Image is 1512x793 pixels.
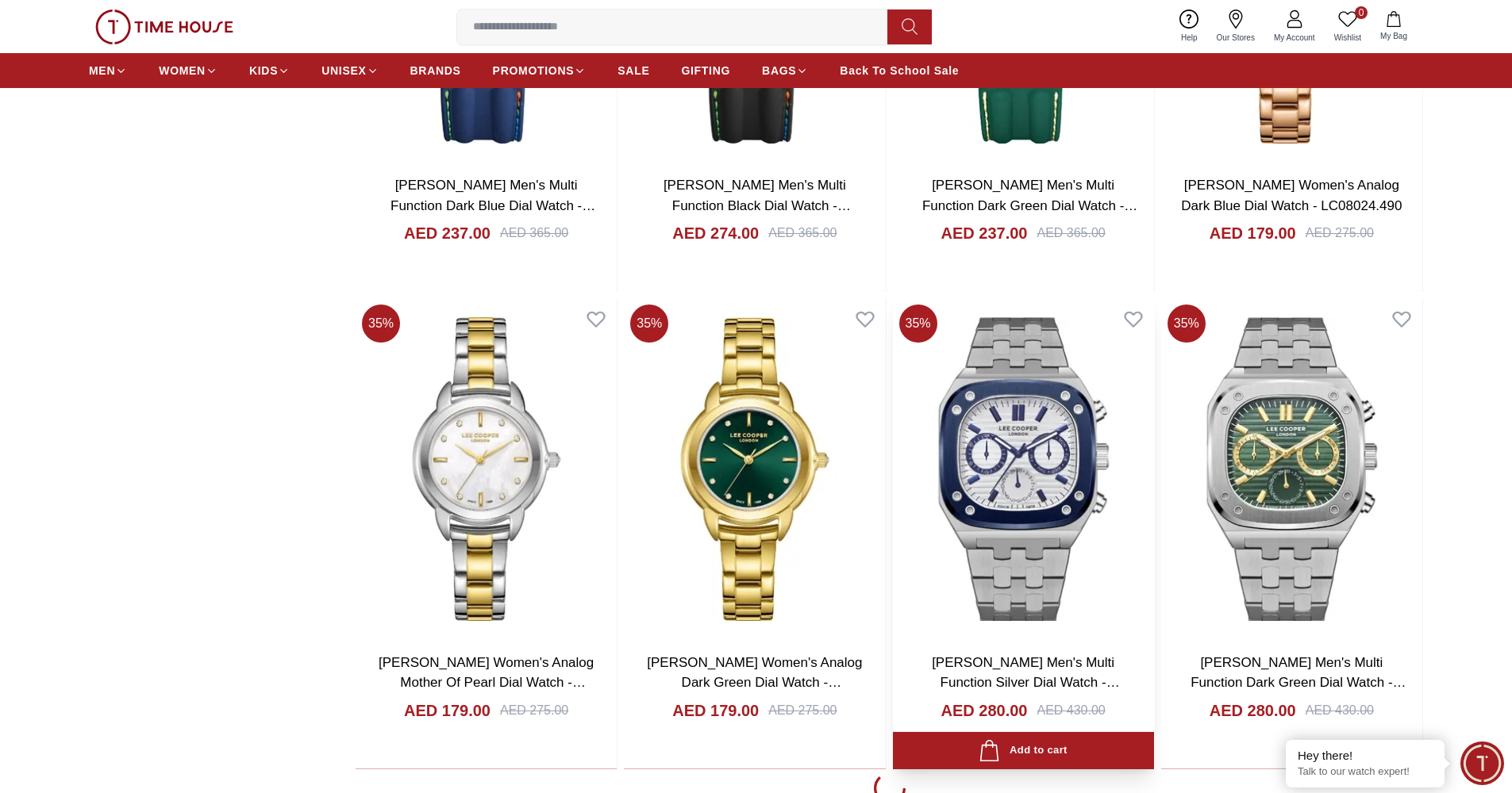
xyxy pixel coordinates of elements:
[362,305,400,343] span: 35 %
[840,56,959,85] a: Back To School Sale
[1325,6,1371,47] a: 0Wishlist
[647,655,862,711] a: [PERSON_NAME] Women's Analog Dark Green Dial Watch - LC08024.170
[922,178,1137,233] a: [PERSON_NAME] Men's Multi Function Dark Green Dial Watch - LC08048.077
[1298,765,1433,779] p: Talk to our watch expert!
[1268,32,1322,44] span: My Account
[159,56,217,85] a: WOMEN
[500,224,568,243] div: AED 365.00
[1306,701,1374,720] div: AED 430.00
[672,222,759,244] h4: AED 274.00
[410,63,461,79] span: BRANDS
[1172,6,1207,47] a: Help
[1181,178,1402,213] a: [PERSON_NAME] Women's Analog Dark Blue Dial Watch - LC08024.490
[941,222,1028,244] h4: AED 237.00
[493,63,575,79] span: PROMOTIONS
[1210,32,1261,44] span: Our Stores
[762,56,808,85] a: BAGS
[1161,298,1422,639] img: Lee Cooper Men's Multi Function Dark Green Dial Watch - LC08023.370
[1207,6,1264,47] a: Our Stores
[979,740,1067,761] div: Add to cart
[1355,6,1368,19] span: 0
[493,56,587,85] a: PROMOTIONS
[672,699,759,722] h4: AED 179.00
[1037,224,1105,243] div: AED 365.00
[1371,8,1417,45] button: My Bag
[1191,655,1406,711] a: [PERSON_NAME] Men's Multi Function Dark Green Dial Watch - LC08023.370
[893,732,1154,769] button: Add to cart
[379,655,594,711] a: [PERSON_NAME] Women's Analog Mother Of Pearl Dial Watch - LC08024.220
[932,655,1120,711] a: [PERSON_NAME] Men's Multi Function Silver Dial Watch - LC08023.390
[840,63,959,79] span: Back To School Sale
[1306,224,1374,243] div: AED 275.00
[356,298,617,639] img: Lee Cooper Women's Analog Mother Of Pearl Dial Watch - LC08024.220
[1374,30,1414,42] span: My Bag
[1175,32,1204,44] span: Help
[768,701,837,720] div: AED 275.00
[681,63,730,79] span: GIFTING
[1037,701,1105,720] div: AED 430.00
[321,56,378,85] a: UNISEX
[1328,32,1368,44] span: Wishlist
[899,305,937,343] span: 35 %
[410,56,461,85] a: BRANDS
[249,56,290,85] a: KIDS
[159,63,206,79] span: WOMEN
[893,298,1154,639] img: Lee Cooper Men's Multi Function Silver Dial Watch - LC08023.390
[391,178,595,233] a: [PERSON_NAME] Men's Multi Function Dark Blue Dial Watch - LC08048.399
[1298,748,1433,764] div: Hey there!
[630,305,668,343] span: 35 %
[404,699,491,722] h4: AED 179.00
[89,56,127,85] a: MEN
[89,63,115,79] span: MEN
[617,63,649,79] span: SALE
[1210,222,1296,244] h4: AED 179.00
[321,63,366,79] span: UNISEX
[941,699,1028,722] h4: AED 280.00
[1168,305,1206,343] span: 35 %
[681,56,730,85] a: GIFTING
[500,701,568,720] div: AED 275.00
[624,298,885,639] img: Lee Cooper Women's Analog Dark Green Dial Watch - LC08024.170
[617,56,649,85] a: SALE
[95,10,233,44] img: ...
[249,63,278,79] span: KIDS
[762,63,796,79] span: BAGS
[404,222,491,244] h4: AED 237.00
[1460,741,1504,785] div: Chat Widget
[664,178,851,233] a: [PERSON_NAME] Men's Multi Function Black Dial Watch - LC08048.351
[1210,699,1296,722] h4: AED 280.00
[768,224,837,243] div: AED 365.00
